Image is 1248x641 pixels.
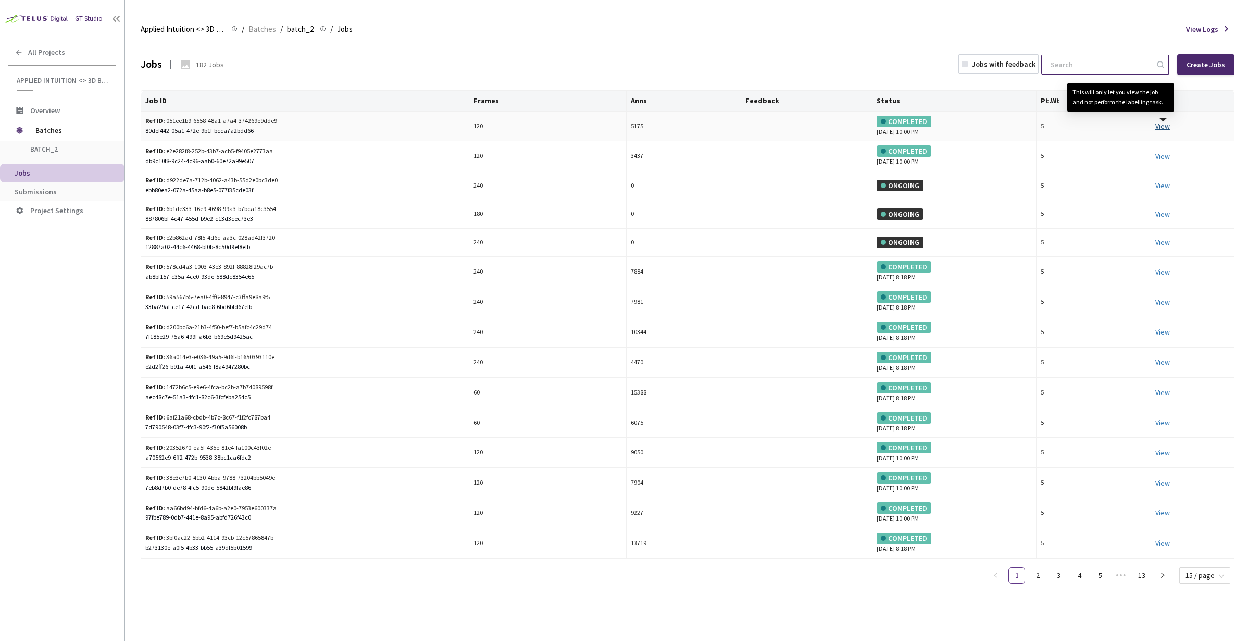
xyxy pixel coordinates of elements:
[877,261,931,273] div: COMPLETED
[877,412,1032,434] div: [DATE] 8:18 PM
[877,322,931,333] div: COMPLETED
[145,534,165,541] b: Ref ID:
[15,168,30,178] span: Jobs
[469,112,627,142] td: 120
[1072,88,1169,107] div: This will only let you view the job and not perform the labelling task.
[469,200,627,229] td: 180
[627,200,741,229] td: 0
[1133,567,1150,584] li: 13
[145,176,279,186] div: d922de7a-712b-4062-a43b-55d2e0bc3de0
[877,533,1032,554] div: [DATE] 8:18 PM
[469,408,627,438] td: 60
[627,468,741,498] td: 7904
[877,237,923,248] div: ONGOING
[627,378,741,408] td: 15388
[627,348,741,378] td: 4470
[1037,378,1091,408] td: 5
[877,382,1032,403] div: [DATE] 8:18 PM
[1029,567,1046,584] li: 2
[627,408,741,438] td: 6075
[145,503,279,513] div: aa66bd94-bfd6-4a6b-a2e0-7953e600337a
[30,145,107,154] span: batch_2
[287,23,314,35] span: batch_2
[1186,24,1218,34] span: View Logs
[145,147,165,155] b: Ref ID:
[627,438,741,468] td: 9050
[1037,317,1091,348] td: 5
[627,257,741,287] td: 7884
[877,116,1032,137] div: [DATE] 10:00 PM
[469,141,627,171] td: 120
[1155,388,1170,397] a: View
[145,116,279,126] div: 051ee1b9-6558-48a1-a7a4-374269e9dde9
[627,171,741,200] td: 0
[141,23,225,35] span: Applied Intuition <> 3D BBox - [PERSON_NAME]
[145,392,465,402] div: aec48c7e-51a3-4fc1-82c6-3fcfeba254c5
[469,287,627,317] td: 240
[1037,141,1091,171] td: 5
[145,272,465,282] div: ab8bf157-c35a-4ce0-93de-588dc8354e65
[145,302,465,312] div: 33ba29af-ce17-42cd-bac8-6bd6bfd67efb
[877,291,931,303] div: COMPLETED
[141,91,469,112] th: Job ID
[145,353,165,361] b: Ref ID:
[145,262,279,272] div: 578cd4a3-1003-43e3-892f-88828f29ac7b
[1113,567,1129,584] li: Next 5 Pages
[248,23,276,35] span: Batches
[15,187,57,196] span: Submissions
[145,504,165,512] b: Ref ID:
[1155,327,1170,337] a: View
[145,443,165,451] b: Ref ID:
[1071,568,1087,583] a: 4
[877,291,1032,313] div: [DATE] 8:18 PM
[993,572,999,578] span: left
[30,206,83,215] span: Project Settings
[145,413,279,423] div: 6af21a68-cbdb-4b7c-8c67-f1f2fc787ba4
[469,378,627,408] td: 60
[469,528,627,559] td: 120
[877,442,1032,463] div: [DATE] 10:00 PM
[145,242,465,252] div: 12887a02-44c6-4468-bf0b-8c50d9ef8efb
[1037,408,1091,438] td: 5
[1037,229,1091,257] td: 5
[1092,567,1108,584] li: 5
[1044,55,1155,74] input: Search
[145,513,465,523] div: 97fbe789-0db7-441e-8a95-abfd726f43c0
[877,145,931,157] div: COMPLETED
[145,352,279,362] div: 36a014e3-e036-49a5-9d6f-b1650393110e
[469,229,627,257] td: 240
[1155,238,1170,247] a: View
[1008,567,1025,584] li: 1
[1155,121,1170,131] a: View
[1037,287,1091,317] td: 5
[627,91,741,112] th: Anns
[145,443,279,453] div: 20352670-ea5f-435e-81e4-fa100c43f02e
[469,438,627,468] td: 120
[145,293,165,301] b: Ref ID:
[1155,358,1170,367] a: View
[877,442,931,453] div: COMPLETED
[145,474,165,482] b: Ref ID:
[1154,567,1171,584] li: Next Page
[35,120,107,141] span: Batches
[1179,567,1230,580] div: Page Size
[145,533,279,543] div: 3bf0ac22-5bb2-4114-93cb-12c57865847b
[469,171,627,200] td: 240
[877,472,931,484] div: COMPLETED
[988,567,1004,584] li: Previous Page
[145,473,279,483] div: 38e3e7b0-4130-4bba-9788-73204bb5049e
[469,91,627,112] th: Frames
[1037,257,1091,287] td: 5
[145,323,279,332] div: d200bc6a-21b3-4f50-bef7-b5afc4c29d74
[145,204,279,214] div: 6b1de333-16e9-4698-99a3-b7bca18c3554
[627,141,741,171] td: 3437
[877,145,1032,167] div: [DATE] 10:00 PM
[145,233,165,241] b: Ref ID:
[145,332,465,342] div: 7f185e29-75a6-499f-a6b3-b69e5d9425ac
[627,498,741,528] td: 9227
[145,233,279,243] div: e2b862ad-78f5-4d6c-aa3c-028ad42f3720
[145,543,465,553] div: b273130e-a0f5-4b33-bb55-a39df5b01599
[145,126,465,136] div: 80def442-05a1-472e-9b1f-bcca7a2bdd66
[145,146,279,156] div: e2e282f8-252b-43b7-acb5-f9405e2773aa
[877,352,931,363] div: COMPLETED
